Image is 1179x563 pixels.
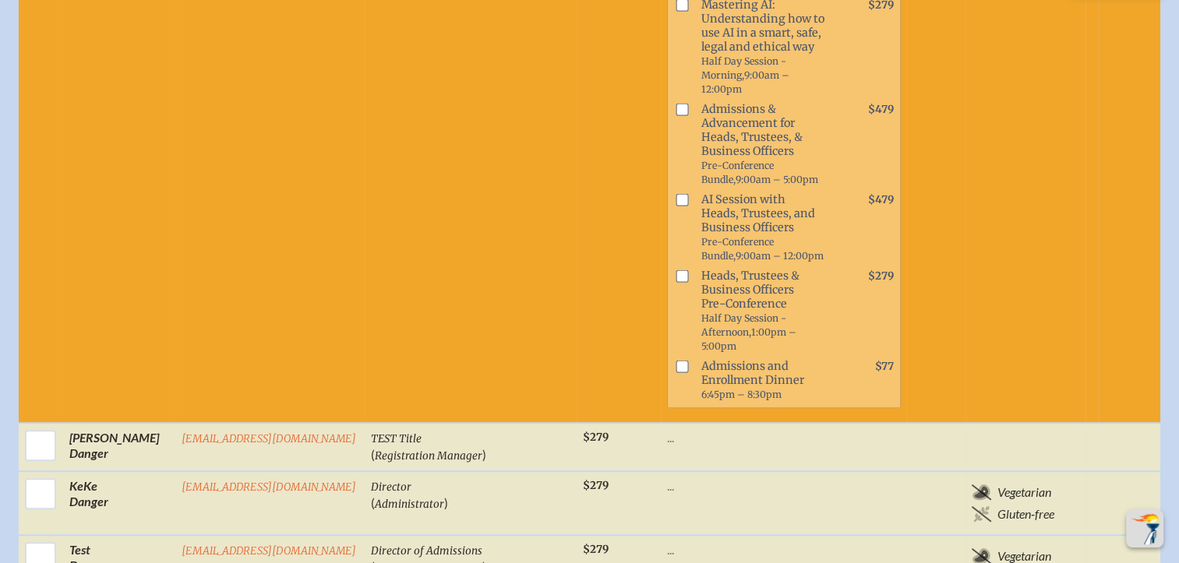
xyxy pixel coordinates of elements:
span: ( [371,495,375,510]
span: ( [371,447,375,462]
span: Pre-Conference Bundle, [701,160,774,185]
span: Registration Manager [375,449,482,463]
span: 6:45pm – 8:30pm [701,389,782,400]
td: KeKe Danger [63,471,175,535]
span: $279 [583,543,609,556]
span: $279 [868,269,894,283]
span: Admissions & Advancement for Heads, Trustees, & Business Officers [695,99,831,189]
span: Director [371,480,411,494]
span: Half Day Session - Afternoon, [701,312,786,338]
span: $479 [868,103,894,116]
span: $279 [583,479,609,492]
span: Admissions and Enrollment Dinner [695,356,831,404]
span: Pre-Conference Bundle, [701,236,774,262]
p: ... [667,478,901,494]
span: Half Day Session - Morning, [701,55,786,81]
td: [PERSON_NAME] Danger [63,423,175,471]
span: $77 [875,360,894,373]
span: Gluten-free [997,506,1054,522]
span: $479 [868,193,894,206]
p: ... [667,430,901,445]
span: $279 [583,431,609,444]
span: Heads, Trustees & Business Officers Pre-Conference [695,266,831,356]
p: ... [667,542,901,558]
a: [EMAIL_ADDRESS][DOMAIN_NAME] [182,480,356,494]
span: AI Session with Heads, Trustees, and Business Officers [695,189,831,266]
span: Vegetarian [997,484,1051,500]
span: 9:00am – 12:00pm [736,250,824,262]
span: 9:00am – 5:00pm [736,174,818,185]
span: 9:00am – 12:00pm [701,69,789,95]
img: To the top [1129,513,1160,544]
span: Administrator [375,498,444,511]
span: TEST Title [371,432,422,445]
span: ) [482,447,486,462]
span: ) [444,495,448,510]
button: Scroll Top [1126,510,1163,547]
a: [EMAIL_ADDRESS][DOMAIN_NAME] [182,544,356,558]
a: [EMAIL_ADDRESS][DOMAIN_NAME] [182,432,356,445]
span: Director of Admissions [371,544,482,558]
